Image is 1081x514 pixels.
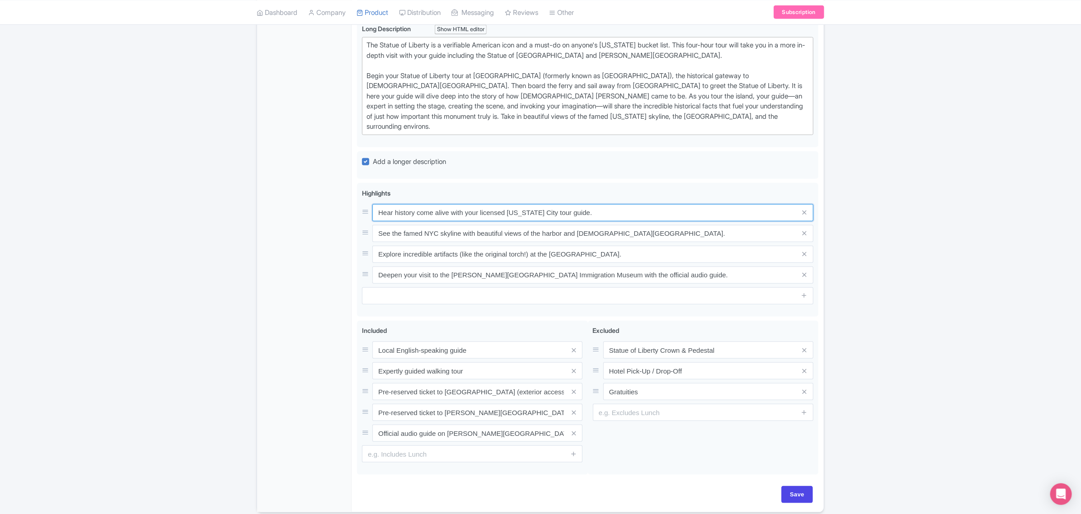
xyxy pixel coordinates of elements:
[435,25,487,34] div: Show HTML editor
[774,5,824,19] a: Subscription
[1050,483,1072,505] div: Open Intercom Messenger
[362,327,387,334] span: Included
[593,404,813,421] input: e.g. Excludes Lunch
[373,157,446,166] span: Add a longer description
[781,486,813,503] input: Save
[362,445,583,463] input: e.g. Includes Lunch
[362,25,412,33] span: Long Description
[593,327,620,334] span: Excluded
[362,189,390,197] span: Highlights
[367,40,809,132] div: The Statue of Liberty is a verifiable American icon and a must-do on anyone's [US_STATE] bucket l...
